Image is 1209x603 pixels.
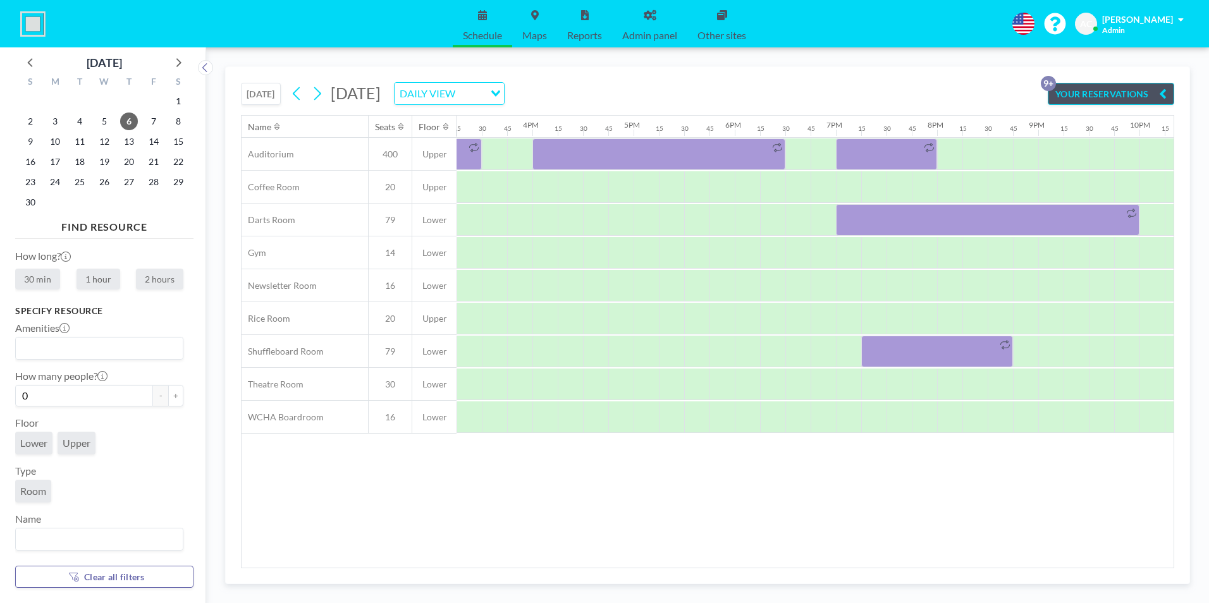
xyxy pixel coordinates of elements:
[782,125,790,133] div: 30
[95,133,113,150] span: Wednesday, November 12, 2025
[369,313,412,324] span: 20
[883,125,891,133] div: 30
[15,566,193,588] button: Clear all filters
[1086,125,1093,133] div: 30
[242,149,294,160] span: Auditorium
[369,149,412,160] span: 400
[84,571,145,582] span: Clear all filters
[242,411,324,423] span: WCHA Boardroom
[412,181,457,193] span: Upper
[145,173,163,191] span: Friday, November 28, 2025
[169,153,187,171] span: Saturday, November 22, 2025
[375,121,395,133] div: Seats
[169,92,187,110] span: Saturday, November 1, 2025
[21,193,39,211] span: Sunday, November 30, 2025
[15,465,36,477] label: Type
[826,120,842,130] div: 7PM
[369,346,412,357] span: 79
[136,269,183,289] label: 2 hours
[166,75,190,91] div: S
[369,280,412,291] span: 16
[15,216,193,233] h4: FIND RESOURCE
[909,125,916,133] div: 45
[397,85,458,102] span: DAILY VIEW
[412,313,457,324] span: Upper
[145,133,163,150] span: Friday, November 14, 2025
[1080,18,1092,30] span: AC
[757,125,764,133] div: 15
[46,173,64,191] span: Monday, November 24, 2025
[369,181,412,193] span: 20
[412,411,457,423] span: Lower
[16,338,183,359] div: Search for option
[453,125,461,133] div: 15
[92,75,117,91] div: W
[1060,125,1068,133] div: 15
[95,113,113,130] span: Wednesday, November 5, 2025
[95,153,113,171] span: Wednesday, November 19, 2025
[555,125,562,133] div: 15
[369,247,412,259] span: 14
[523,120,539,130] div: 4PM
[463,30,502,40] span: Schedule
[20,11,46,37] img: organization-logo
[725,120,741,130] div: 6PM
[20,437,47,449] span: Lower
[71,113,89,130] span: Tuesday, November 4, 2025
[248,121,271,133] div: Name
[21,153,39,171] span: Sunday, November 16, 2025
[15,250,71,262] label: How long?
[959,125,967,133] div: 15
[858,125,866,133] div: 15
[21,133,39,150] span: Sunday, November 9, 2025
[369,214,412,226] span: 79
[395,83,504,104] div: Search for option
[479,125,486,133] div: 30
[504,125,512,133] div: 45
[928,120,943,130] div: 8PM
[63,437,90,449] span: Upper
[21,173,39,191] span: Sunday, November 23, 2025
[95,173,113,191] span: Wednesday, November 26, 2025
[71,133,89,150] span: Tuesday, November 11, 2025
[169,173,187,191] span: Saturday, November 29, 2025
[697,30,746,40] span: Other sites
[15,322,70,334] label: Amenities
[242,346,324,357] span: Shuffleboard Room
[20,485,46,497] span: Room
[43,75,68,91] div: M
[71,173,89,191] span: Tuesday, November 25, 2025
[87,54,122,71] div: [DATE]
[15,269,60,289] label: 30 min
[419,121,440,133] div: Floor
[16,528,183,550] div: Search for option
[412,379,457,390] span: Lower
[46,153,64,171] span: Monday, November 17, 2025
[567,30,602,40] span: Reports
[153,385,168,406] button: -
[412,214,457,226] span: Lower
[15,513,41,525] label: Name
[1041,76,1056,91] p: 9+
[120,173,138,191] span: Thursday, November 27, 2025
[145,153,163,171] span: Friday, November 21, 2025
[522,30,547,40] span: Maps
[412,149,457,160] span: Upper
[580,125,587,133] div: 30
[242,379,304,390] span: Theatre Room
[169,113,187,130] span: Saturday, November 8, 2025
[656,125,663,133] div: 15
[331,83,381,102] span: [DATE]
[116,75,141,91] div: T
[18,75,43,91] div: S
[369,379,412,390] span: 30
[68,75,92,91] div: T
[15,417,39,429] label: Floor
[77,269,120,289] label: 1 hour
[1029,120,1045,130] div: 9PM
[985,125,992,133] div: 30
[605,125,613,133] div: 45
[1102,14,1173,25] span: [PERSON_NAME]
[21,113,39,130] span: Sunday, November 2, 2025
[242,313,290,324] span: Rice Room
